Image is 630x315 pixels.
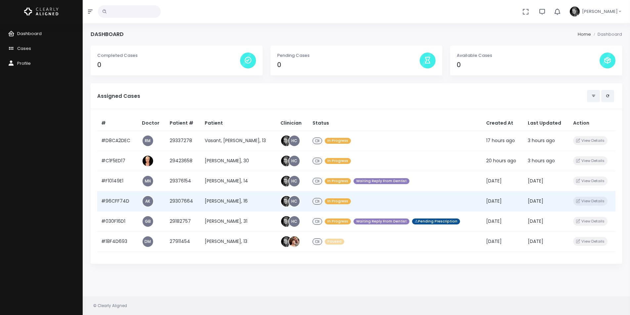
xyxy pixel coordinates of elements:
a: MN [143,176,153,186]
td: 29337278 [166,131,200,151]
h5: Assigned Cases [97,93,587,99]
td: Vasant, [PERSON_NAME], 13 [201,131,276,151]
span: Paused [325,239,344,245]
img: Logo Horizontal [24,5,59,19]
span: [DATE] [528,238,543,245]
a: HC [289,196,300,207]
span: 3 hours ago [528,157,555,164]
span: In Progress [325,218,351,225]
h4: Dashboard [91,31,124,37]
td: #030F16D1 [97,211,138,231]
span: Waiting Reply From Dentist [354,178,409,184]
td: 29182757 [166,211,200,231]
a: HC [289,156,300,166]
th: # [97,116,138,131]
th: Status [309,116,482,131]
span: [PERSON_NAME] [582,8,618,15]
span: [DATE] [528,177,543,184]
td: [PERSON_NAME], 30 [201,151,276,171]
button: View Details [573,237,607,246]
th: Last Updated [524,116,569,131]
a: RM [143,136,153,146]
td: #96CFF74D [97,191,138,211]
th: Action [569,116,615,131]
li: Dashboard [591,31,622,38]
span: [DATE] [486,218,502,224]
span: In Progress [325,178,351,184]
td: [PERSON_NAME], 13 [201,231,276,252]
span: [DATE] [486,177,502,184]
a: GB [143,216,153,227]
td: [PERSON_NAME], 14 [201,171,276,191]
h4: 0 [457,61,600,69]
span: In Progress [325,138,351,144]
h4: 0 [277,61,420,69]
button: View Details [573,156,607,165]
span: 20 hours ago [486,157,516,164]
span: [DATE] [528,218,543,224]
td: 29423658 [166,151,200,171]
span: [DATE] [486,198,502,204]
td: #18F4D693 [97,231,138,252]
img: Header Avatar [569,6,581,18]
h4: 0 [97,61,240,69]
td: 27911454 [166,231,200,252]
span: Waiting Reply From Dentist [354,218,409,225]
button: View Details [573,177,607,185]
th: Patient [201,116,276,131]
th: Doctor [138,116,166,131]
th: Created At [482,116,524,131]
button: View Details [573,136,607,145]
span: Profile [17,60,31,66]
p: Pending Cases [277,52,420,59]
a: AK [143,196,153,207]
button: View Details [573,197,607,206]
span: 17 hours ago [486,137,515,144]
td: 29376154 [166,171,200,191]
button: View Details [573,217,607,226]
td: 29307664 [166,191,200,211]
span: Cases [17,45,31,52]
span: 3 hours ago [528,137,555,144]
span: In Progress [325,198,351,205]
td: #C1F5ED17 [97,151,138,171]
a: HC [289,136,300,146]
td: [PERSON_NAME], 16 [201,191,276,211]
span: Dashboard [17,30,42,37]
li: Home [578,31,591,38]
p: Available Cases [457,52,600,59]
td: #D8CA2DEC [97,131,138,151]
a: HC [289,216,300,227]
td: #F10149E1 [97,171,138,191]
span: [DATE] [528,198,543,204]
th: Clinician [276,116,309,131]
td: [PERSON_NAME], 31 [201,211,276,231]
th: Patient # [166,116,200,131]
span: In Progress [325,158,351,164]
a: HC [289,176,300,186]
span: ⚠Pending Prescription [412,218,460,225]
p: Completed Cases [97,52,240,59]
a: DM [143,236,153,247]
span: [DATE] [486,238,502,245]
